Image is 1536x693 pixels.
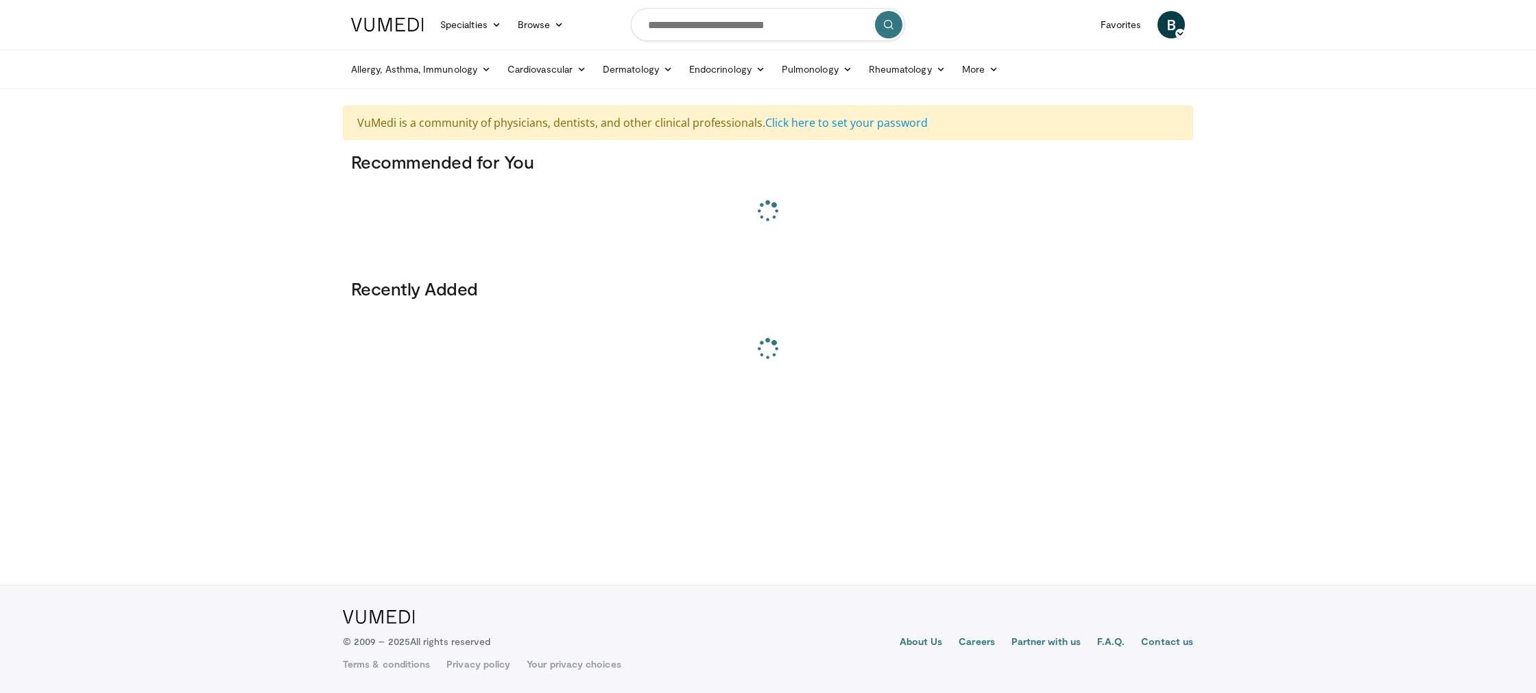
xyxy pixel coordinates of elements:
a: Partner with us [1011,635,1081,651]
a: B [1157,11,1185,38]
p: © 2009 – 2025 [343,635,490,648]
a: Contact us [1141,635,1193,651]
a: F.A.Q. [1097,635,1125,651]
a: Dermatology [595,56,681,83]
a: Privacy policy [446,657,510,671]
a: Browse [509,11,573,38]
img: VuMedi Logo [343,610,415,624]
div: VuMedi is a community of physicians, dentists, and other clinical professionals. [343,106,1193,140]
a: Rheumatology [861,56,954,83]
h3: Recently Added [351,278,1185,300]
a: Cardiovascular [499,56,595,83]
a: Specialties [432,11,509,38]
a: Pulmonology [773,56,861,83]
a: Allergy, Asthma, Immunology [343,56,499,83]
a: Favorites [1092,11,1149,38]
a: About Us [900,635,943,651]
h3: Recommended for You [351,151,1185,173]
a: Endocrinology [681,56,773,83]
a: Click here to set your password [765,115,928,130]
a: Your privacy choices [527,657,621,671]
span: All rights reserved [410,635,490,647]
input: Search topics, interventions [631,8,905,41]
a: More [954,56,1007,83]
img: VuMedi Logo [351,18,424,32]
a: Careers [959,635,995,651]
a: Terms & conditions [343,657,430,671]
